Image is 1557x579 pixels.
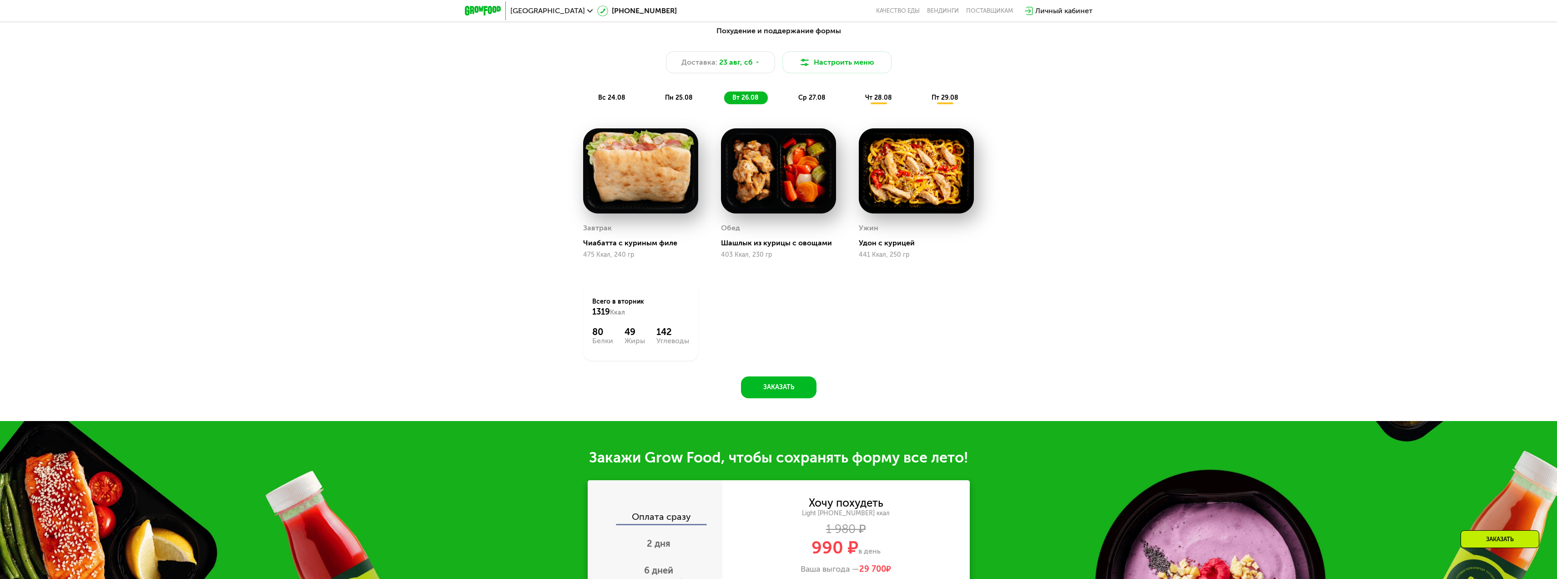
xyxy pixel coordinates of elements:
[656,337,689,345] div: Углеводы
[858,547,881,555] span: в день
[722,509,970,518] div: Light [PHONE_NUMBER] ккал
[721,221,740,235] div: Обед
[722,564,970,574] div: Ваша выгода —
[583,251,698,259] div: 475 Ккал, 240 гр
[732,94,759,102] span: вт 26.08
[782,51,892,73] button: Настроить меню
[610,309,625,316] span: Ккал
[598,94,625,102] span: вс 24.08
[644,565,673,576] span: 6 дней
[592,297,689,317] div: Всего в вторник
[592,326,613,337] div: 80
[589,512,722,524] div: Оплата сразу
[509,25,1048,37] div: Похудение и поддержание формы
[721,251,836,259] div: 403 Ккал, 230 гр
[665,94,693,102] span: пн 25.08
[966,7,1013,15] div: поставщикам
[865,94,892,102] span: чт 28.08
[625,326,645,337] div: 49
[859,251,974,259] div: 441 Ккал, 250 гр
[681,57,717,68] span: Доставка:
[721,239,843,248] div: Шашлык из курицы с овощами
[592,337,613,345] div: Белки
[719,57,753,68] span: 23 авг, сб
[592,307,610,317] span: 1319
[809,498,883,508] div: Хочу похудеть
[927,7,959,15] a: Вендинги
[583,239,705,248] div: Чиабатта с куриным филе
[722,524,970,534] div: 1 980 ₽
[859,221,878,235] div: Ужин
[1035,5,1093,16] div: Личный кабинет
[859,564,886,574] span: 29 700
[859,239,981,248] div: Удон с курицей
[798,94,826,102] span: ср 27.08
[1461,530,1539,548] div: Заказать
[932,94,958,102] span: пт 29.08
[876,7,920,15] a: Качество еды
[510,7,585,15] span: [GEOGRAPHIC_DATA]
[583,221,612,235] div: Завтрак
[625,337,645,345] div: Жиры
[597,5,677,16] a: [PHONE_NUMBER]
[656,326,689,337] div: 142
[741,376,816,398] button: Заказать
[811,537,858,558] span: 990 ₽
[859,564,891,574] span: ₽
[647,538,670,549] span: 2 дня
